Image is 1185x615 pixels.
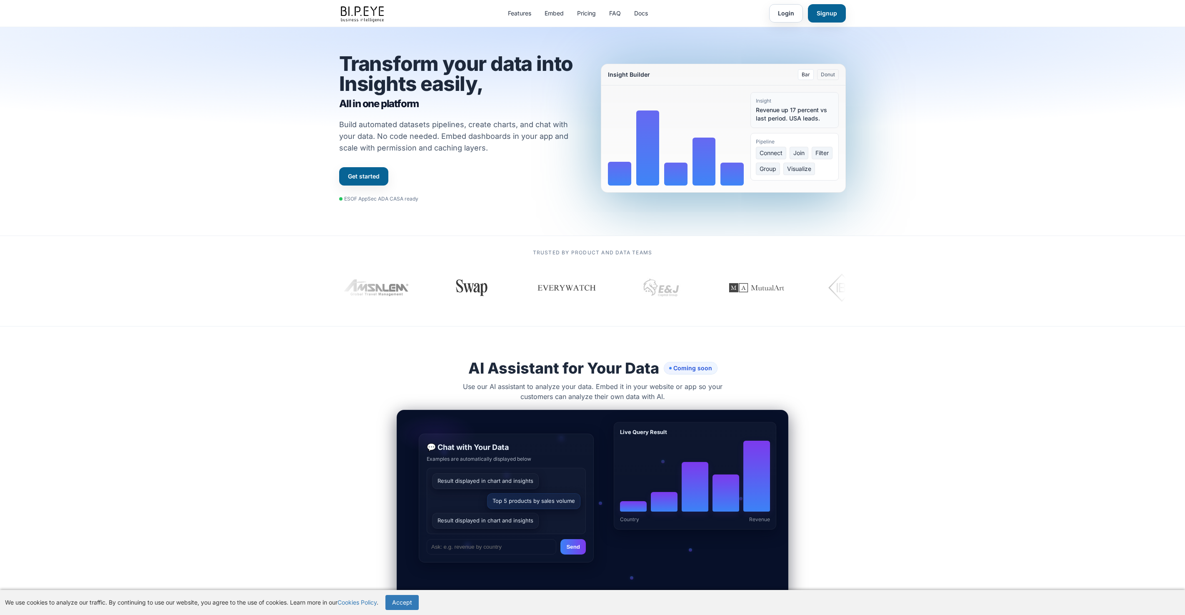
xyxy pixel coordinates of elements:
[468,360,717,377] h2: AI Assistant for Your Data
[828,271,875,304] img: IBI
[756,163,780,175] span: Group
[339,4,387,23] img: bipeye-logo
[769,4,803,23] a: Login
[339,196,418,202] div: ESOF AppSec ADA CASA ready
[339,54,584,110] h1: Transform your data into Insights easily,
[756,138,833,145] div: Pipeline
[5,598,378,607] p: We use cookies to analyze our traffic. By continuing to use our website, you agree to the use of ...
[344,279,410,296] img: Amsalem
[339,97,584,110] span: All in one platform
[783,163,815,175] span: Visualize
[537,275,597,300] img: Everywatch
[664,362,717,374] span: Coming soon
[798,69,814,80] button: Bar
[808,4,846,23] a: Signup
[641,267,682,309] img: EJ Capital
[756,106,833,123] div: Revenue up 17 percent vs last period. USA leads.
[339,167,388,186] a: Get started
[812,147,832,159] span: Filter
[817,69,839,80] button: Donut
[339,249,846,256] p: Trusted by product and data teams
[385,595,419,610] button: Accept
[608,92,744,186] div: Bar chart
[339,119,579,154] p: Build automated datasets pipelines, create charts, and chat with your data. No code needed. Embed...
[609,9,621,18] a: FAQ
[452,382,732,402] p: Use our AI assistant to analyze your data. Embed it in your website or app so your customers can ...
[719,267,794,309] img: MutualArt
[337,599,377,606] a: Cookies Policy
[508,9,531,18] a: Features
[545,9,564,18] a: Embed
[756,147,786,159] span: Connect
[634,9,648,18] a: Docs
[577,9,596,18] a: Pricing
[608,70,650,79] div: Insight Builder
[756,98,833,104] div: Insight
[452,279,491,296] img: Swap
[790,147,808,159] span: Join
